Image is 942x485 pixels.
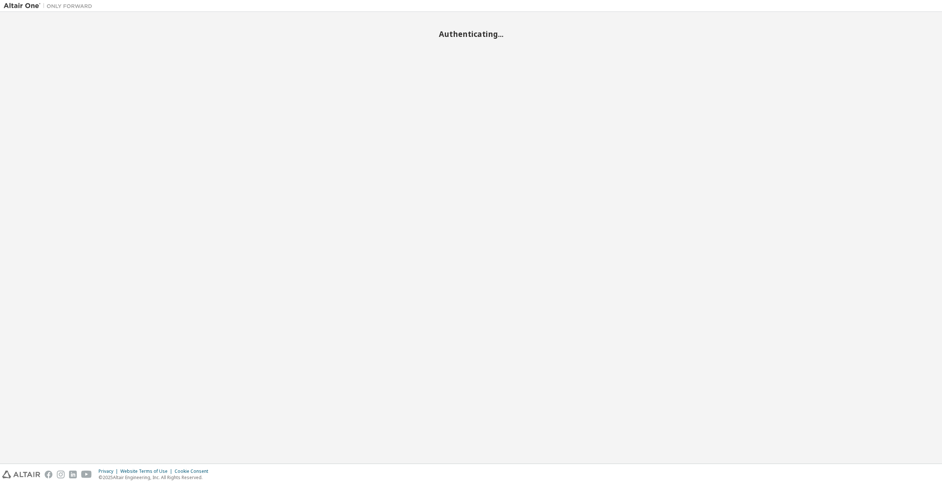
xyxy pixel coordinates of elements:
img: linkedin.svg [69,471,77,478]
img: facebook.svg [45,471,52,478]
img: Altair One [4,2,96,10]
p: © 2025 Altair Engineering, Inc. All Rights Reserved. [99,474,213,481]
h2: Authenticating... [4,29,938,39]
div: Cookie Consent [175,468,213,474]
img: youtube.svg [81,471,92,478]
div: Website Terms of Use [120,468,175,474]
div: Privacy [99,468,120,474]
img: altair_logo.svg [2,471,40,478]
img: instagram.svg [57,471,65,478]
